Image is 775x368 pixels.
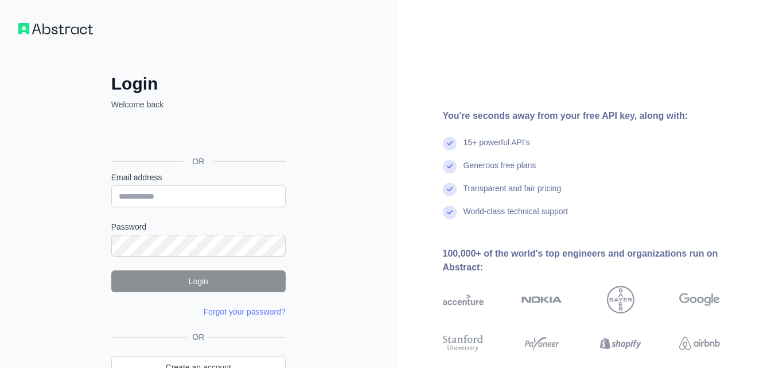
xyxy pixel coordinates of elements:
[521,286,562,313] img: nokia
[679,286,720,313] img: google
[464,160,536,183] div: Generous free plans
[443,109,757,123] div: You're seconds away from your free API key, along with:
[111,270,286,292] button: Login
[600,333,641,354] img: shopify
[188,331,209,343] span: OR
[464,206,568,228] div: World-class technical support
[443,160,457,173] img: check mark
[111,73,286,94] h2: Login
[464,183,562,206] div: Transparent and fair pricing
[111,221,286,233] label: Password
[443,137,457,150] img: check mark
[679,333,720,354] img: airbnb
[106,123,289,148] iframe: Sign in with Google Button
[18,23,93,34] img: Workflow
[111,99,286,110] p: Welcome back
[111,172,286,183] label: Email address
[521,333,562,354] img: payoneer
[183,156,213,167] span: OR
[204,307,286,316] a: Forgot your password?
[443,183,457,196] img: check mark
[464,137,530,160] div: 15+ powerful API's
[607,286,634,313] img: bayer
[443,206,457,219] img: check mark
[443,247,757,274] div: 100,000+ of the world's top engineers and organizations run on Abstract:
[443,333,484,354] img: stanford university
[443,286,484,313] img: accenture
